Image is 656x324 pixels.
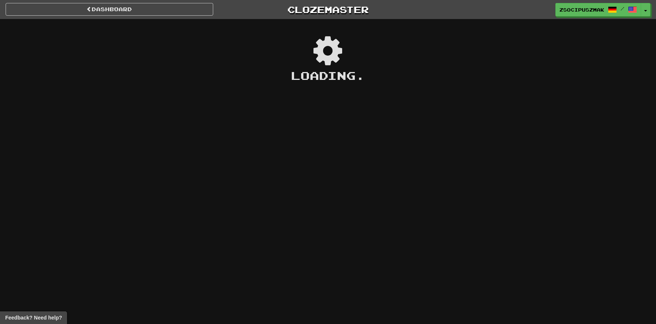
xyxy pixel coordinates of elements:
[224,3,432,16] a: Clozemaster
[559,6,604,13] span: zsocipuszmak
[5,314,62,321] span: Open feedback widget
[6,3,213,16] a: Dashboard
[555,3,641,16] a: zsocipuszmak /
[621,6,624,11] span: /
